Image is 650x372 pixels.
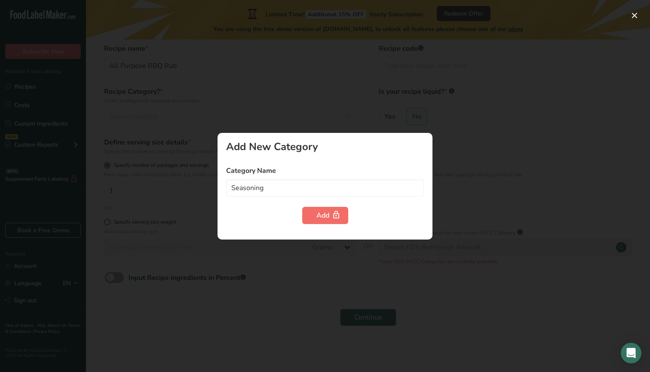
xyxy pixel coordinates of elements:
div: Add [316,210,334,221]
div: Open Intercom Messenger [621,343,641,363]
div: Add New Category [226,141,424,152]
button: Add [302,207,348,224]
label: Category Name [226,166,424,176]
input: Type your category name here [226,179,424,197]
